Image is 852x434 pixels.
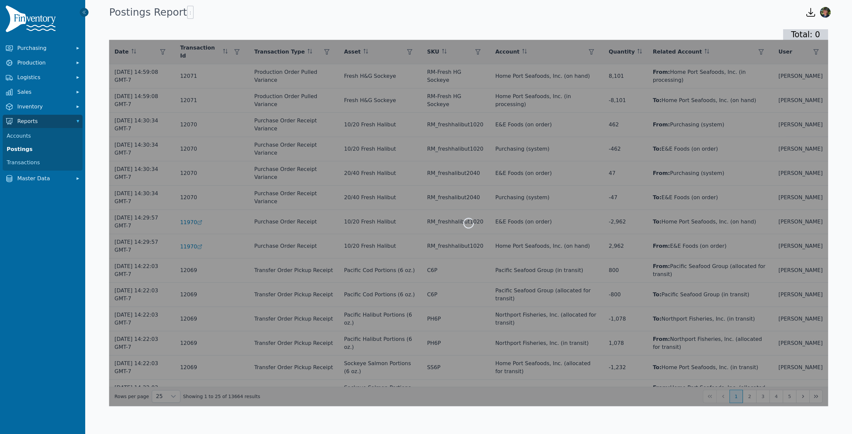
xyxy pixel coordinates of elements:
[4,156,81,169] a: Transactions
[3,172,83,185] button: Master Data
[4,143,81,156] a: Postings
[3,71,83,84] button: Logistics
[4,129,81,143] a: Accounts
[3,56,83,70] button: Production
[17,88,71,96] span: Sales
[5,5,59,35] img: Finventory
[3,85,83,99] button: Sales
[3,100,83,113] button: Inventory
[17,44,71,52] span: Purchasing
[17,59,71,67] span: Production
[109,6,194,19] h1: Postings Report
[17,175,71,183] span: Master Data
[17,73,71,81] span: Logistics
[783,29,828,40] div: Total: 0
[3,115,83,128] button: Reports
[17,117,71,125] span: Reports
[3,42,83,55] button: Purchasing
[820,7,831,18] img: Berea Bradshaw
[17,103,71,111] span: Inventory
